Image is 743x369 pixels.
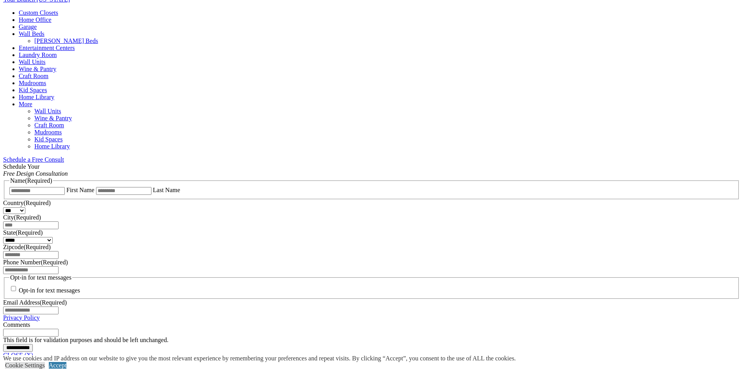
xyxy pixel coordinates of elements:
[19,73,48,79] a: Craft Room
[34,115,72,121] a: Wine & Pantry
[34,37,98,44] a: [PERSON_NAME] Beds
[34,136,62,143] a: Kid Spaces
[34,122,64,128] a: Craft Room
[34,108,61,114] a: Wall Units
[34,143,70,150] a: Home Library
[3,352,33,358] a: CLOSE (X)
[19,45,75,51] a: Entertainment Centers
[3,170,68,177] em: Free Design Consultation
[153,187,180,193] label: Last Name
[19,16,52,23] a: Home Office
[19,9,58,16] a: Custom Closets
[19,94,54,100] a: Home Library
[3,337,740,344] div: This field is for validation purposes and should be left unchanged.
[23,244,50,250] span: (Required)
[25,177,52,184] span: (Required)
[23,200,50,206] span: (Required)
[3,314,40,321] a: Privacy Policy
[3,244,51,250] label: Zipcode
[9,274,72,281] legend: Opt-in for text messages
[40,299,67,306] span: (Required)
[41,259,68,266] span: (Required)
[19,101,32,107] a: More menu text will display only on big screen
[19,59,45,65] a: Wall Units
[16,229,43,236] span: (Required)
[3,200,51,206] label: Country
[19,87,47,93] a: Kid Spaces
[3,214,41,221] label: City
[19,30,45,37] a: Wall Beds
[3,355,516,362] div: We use cookies and IP address on our website to give you the most relevant experience by remember...
[49,362,66,369] a: Accept
[19,287,80,294] label: Opt-in for text messages
[3,156,64,163] a: Schedule a Free Consult (opens a dropdown menu)
[66,187,94,193] label: First Name
[5,362,45,369] a: Cookie Settings
[9,177,53,184] legend: Name
[19,23,37,30] a: Garage
[3,259,68,266] label: Phone Number
[3,321,30,328] label: Comments
[3,299,67,306] label: Email Address
[3,229,43,236] label: State
[14,214,41,221] span: (Required)
[19,52,57,58] a: Laundry Room
[19,66,56,72] a: Wine & Pantry
[3,163,68,177] span: Schedule Your
[34,129,62,135] a: Mudrooms
[19,80,46,86] a: Mudrooms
